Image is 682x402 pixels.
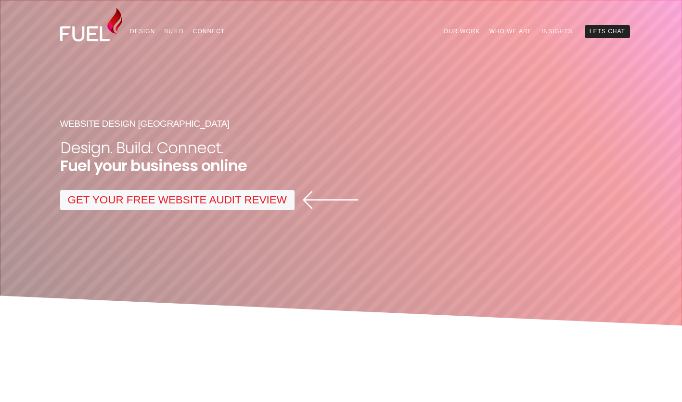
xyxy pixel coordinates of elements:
a: Design [126,25,160,38]
img: Left Arrow [302,191,360,209]
a: Lets Chat [585,25,630,38]
h2: Fuel your business online [60,157,622,174]
a: Our Work [439,25,485,38]
a: Insights [537,25,577,38]
a: Connect [188,25,230,38]
a: Build [160,25,189,38]
a: GET YOUR FREE WEBSITE AUDIT REVIEW [60,190,295,210]
img: Fuel Design Ltd - Website design and development company in North Shore, Auckland [60,8,123,41]
h3: Design. Build. Connect. [60,139,622,157]
h1: Website Design [GEOGRAPHIC_DATA] [60,117,622,131]
a: Who We Are [485,25,537,38]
